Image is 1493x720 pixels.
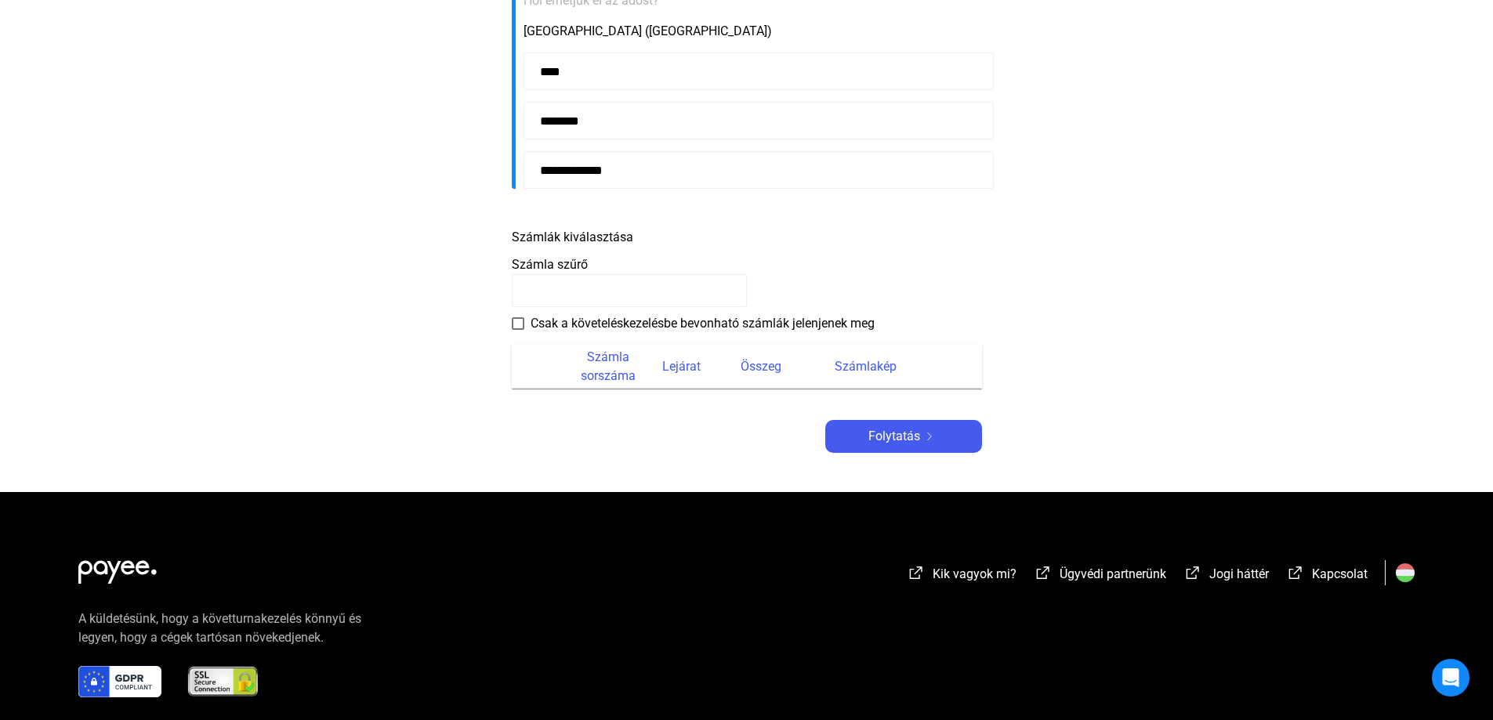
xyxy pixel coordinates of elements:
font: Számlakép [835,359,897,374]
div: Lejárat [662,357,741,376]
a: külső-link-fehérKik vagyok mi? [907,569,1016,584]
button: Folytatásjobbra nyíl-fehér [825,420,982,453]
font: Számla sorszáma [581,349,636,383]
font: Számla szűrő [512,257,588,272]
font: Csak a követeléskezelésbe bevonható számlák jelenjenek meg [531,316,875,331]
div: Számla sorszáma [568,348,662,385]
font: Számlák kiválasztása [512,230,633,244]
a: külső-link-fehérÜgyvédi partnerünk [1034,569,1166,584]
font: Kapcsolat [1312,566,1368,581]
a: külső-link-fehérJogi háttér [1183,569,1269,584]
font: Ügyvédi partnerünk [1060,566,1166,581]
font: A küldetésünk, hogy a követturnakezelés könnyű és legyen, hogy a cégek tartósan növekedjenek. [78,611,361,645]
img: ssl [187,666,259,697]
font: [GEOGRAPHIC_DATA] ([GEOGRAPHIC_DATA]) [524,24,772,38]
img: gdpr [78,666,161,697]
font: Folytatás [868,429,920,443]
div: Intercom Messenger megnyitása [1432,659,1469,696]
font: Összeg [741,359,781,374]
img: külső-link-fehér [1034,565,1053,581]
font: Jogi háttér [1209,566,1269,581]
img: külső-link-fehér [1286,565,1305,581]
a: külső-link-fehérKapcsolat [1286,569,1368,584]
img: külső-link-fehér [907,565,926,581]
div: Összeg [741,357,835,376]
img: külső-link-fehér [1183,565,1202,581]
font: Kik vagyok mi? [933,566,1016,581]
img: white-payee-white-dot.svg [78,552,157,584]
font: Lejárat [662,359,701,374]
div: Számlakép [835,357,963,376]
img: jobbra nyíl-fehér [920,432,939,440]
img: HU.svg [1396,563,1415,582]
